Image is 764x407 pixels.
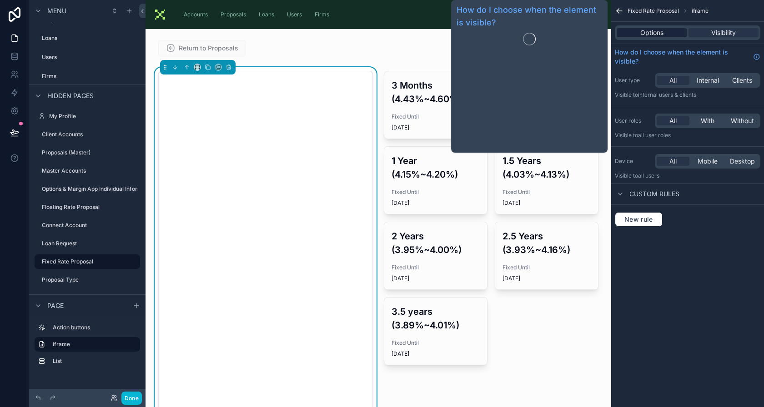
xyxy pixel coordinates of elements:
[179,6,214,23] a: Accounts
[615,158,651,165] label: Device
[35,127,140,142] a: Client Accounts
[35,164,140,178] a: Master Accounts
[692,7,709,15] span: iframe
[615,117,651,124] label: User roles
[153,7,167,22] img: App logo
[615,132,760,139] p: Visible to
[254,6,281,23] a: Loans
[711,28,736,37] span: Visibility
[35,254,140,269] a: Fixed Rate Proposal
[640,28,663,37] span: Options
[287,11,302,18] span: Users
[697,76,719,85] span: Internal
[669,116,677,125] span: All
[121,392,142,405] button: Done
[628,7,679,15] span: Fixed Rate Proposal
[701,116,714,125] span: With
[315,11,329,18] span: Firms
[42,276,138,283] label: Proposal Type
[669,157,677,166] span: All
[730,157,755,166] span: Desktop
[282,6,308,23] a: Users
[731,116,754,125] span: Without
[42,185,155,193] label: Options & Margin App Individual Information
[638,132,671,139] span: All user roles
[42,240,138,247] label: Loan Request
[615,48,760,66] a: How do I choose when the element is visible?
[732,76,752,85] span: Clients
[42,258,135,265] label: Fixed Rate Proposal
[35,182,140,196] a: Options & Margin App Individual Information
[35,145,140,160] a: Proposals (Master)
[35,273,140,287] a: Proposal Type
[638,91,696,98] span: Internal users & clients
[42,149,138,156] label: Proposals (Master)
[621,215,657,223] span: New rule
[47,91,94,100] span: Hidden pages
[35,200,140,214] a: Floating Rate Proposal
[638,172,659,179] span: all users
[53,357,136,365] label: List
[29,316,146,377] div: scrollable content
[629,189,679,199] span: Custom rules
[35,109,140,124] a: My Profile
[53,341,133,348] label: iframe
[49,113,138,120] label: My Profile
[615,212,663,227] button: New rule
[615,77,651,84] label: User type
[42,222,138,229] label: Connect Account
[457,4,602,29] a: How do I choose when the element is visible?
[669,76,677,85] span: All
[457,49,602,149] iframe: Guide
[698,157,718,166] span: Mobile
[615,91,760,99] p: Visible to
[35,236,140,251] a: Loan Request
[615,172,760,179] p: Visible to
[615,48,749,66] span: How do I choose when the element is visible?
[221,11,246,18] span: Proposals
[310,6,336,23] a: Firms
[42,167,138,174] label: Master Accounts
[184,11,208,18] span: Accounts
[42,131,138,138] label: Client Accounts
[35,218,140,233] a: Connect Account
[259,11,274,18] span: Loans
[216,6,252,23] a: Proposals
[175,5,575,25] div: scrollable content
[53,324,136,331] label: Action buttons
[42,203,138,211] label: Floating Rate Proposal
[47,301,64,310] span: Page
